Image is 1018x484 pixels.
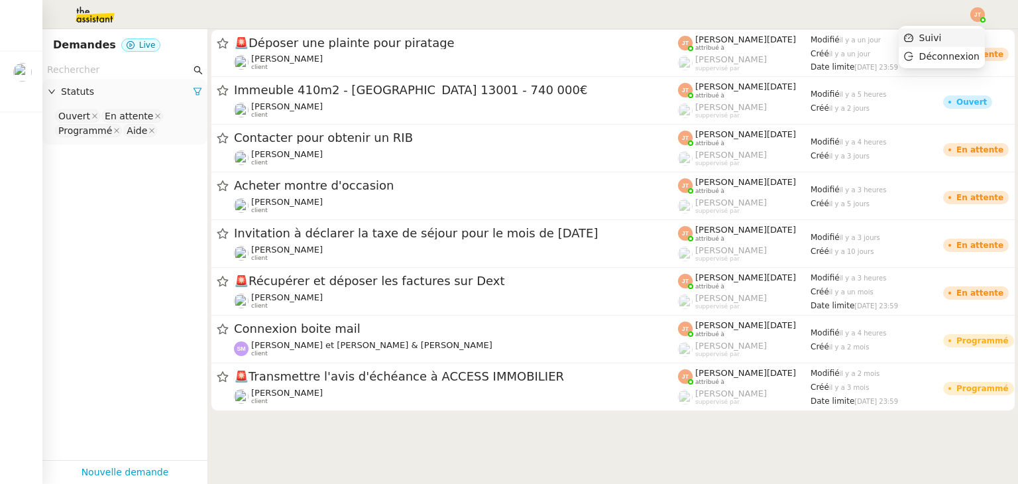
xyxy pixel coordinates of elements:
[811,137,840,147] span: Modifié
[811,103,829,113] span: Créé
[234,227,678,239] span: Invitation à déclarer la taxe de séjour pour le mois de [DATE]
[956,337,1009,345] div: Programmé
[695,293,767,303] span: [PERSON_NAME]
[678,36,693,50] img: svg
[695,140,724,147] span: attribué à
[678,368,811,385] app-user-label: attribué à
[811,301,854,310] span: Date limite
[854,64,898,71] span: [DATE] 23:59
[840,139,887,146] span: il y a 4 heures
[251,245,323,255] span: [PERSON_NAME]
[678,199,693,213] img: users%2FoFdbodQ3TgNoWt9kP3GXAs5oaCq1%2Favatar%2Fprofile-pic.png
[234,340,678,357] app-user-detailed-label: client
[919,51,980,62] span: Déconnexion
[811,328,840,337] span: Modifié
[678,226,693,241] img: svg
[82,465,169,480] a: Nouvelle demande
[956,289,1003,297] div: En attente
[956,241,1003,249] div: En attente
[695,331,724,338] span: attribué à
[829,152,870,160] span: il y a 3 jours
[695,235,724,243] span: attribué à
[811,90,840,99] span: Modifié
[234,103,249,117] img: users%2FSADz3OCgrFNaBc1p3ogUv5k479k1%2Favatar%2Fccbff511-0434-4584-b662-693e5a00b7b7
[251,207,268,214] span: client
[234,84,678,96] span: Immeuble 410m2 - [GEOGRAPHIC_DATA] 13001 - 740 000€
[811,35,840,44] span: Modifié
[234,371,678,383] span: Transmettre l'avis d'échéance à ACCESS IMMOBILIER
[678,131,693,145] img: svg
[829,105,870,112] span: il y a 2 jours
[123,124,157,137] nz-select-item: Aide
[61,84,193,99] span: Statuts
[101,109,163,123] nz-select-item: En attente
[234,101,678,119] app-user-detailed-label: client
[678,34,811,52] app-user-label: attribué à
[695,320,796,330] span: [PERSON_NAME][DATE]
[251,197,323,207] span: [PERSON_NAME]
[695,379,724,386] span: attribué à
[695,208,740,215] span: suppervisé par
[811,287,829,296] span: Créé
[234,151,249,165] img: users%2FdHO1iM5N2ObAeWsI96eSgBoqS9g1%2Favatar%2Fdownload.png
[695,150,767,160] span: [PERSON_NAME]
[127,125,147,137] div: Aide
[854,302,898,310] span: [DATE] 23:59
[695,102,767,112] span: [PERSON_NAME]
[829,343,870,351] span: il y a 2 mois
[829,384,870,391] span: il y a 3 mois
[234,132,678,144] span: Contacter pour obtenir un RIB
[678,272,811,290] app-user-label: attribué à
[47,62,191,78] input: Rechercher
[251,292,323,302] span: [PERSON_NAME]
[234,292,678,310] app-user-detailed-label: client
[678,198,811,215] app-user-label: suppervisé par
[58,110,90,122] div: Ouvert
[840,274,887,282] span: il y a 3 heures
[811,342,829,351] span: Créé
[811,151,829,160] span: Créé
[251,340,492,350] span: [PERSON_NAME] et [PERSON_NAME] & [PERSON_NAME]
[695,389,767,398] span: [PERSON_NAME]
[234,149,678,166] app-user-detailed-label: client
[695,44,724,52] span: attribué à
[234,197,678,214] app-user-detailed-label: client
[678,293,811,310] app-user-label: suppervisé par
[251,149,323,159] span: [PERSON_NAME]
[251,255,268,262] span: client
[829,288,874,296] span: il y a un mois
[956,385,1009,393] div: Programmé
[811,369,840,378] span: Modifié
[695,129,796,139] span: [PERSON_NAME][DATE]
[695,112,740,119] span: suppervisé par
[695,82,796,91] span: [PERSON_NAME][DATE]
[811,233,840,242] span: Modifié
[970,7,985,22] img: svg
[234,275,678,287] span: Récupérer et déposer les factures sur Dext
[55,124,122,137] nz-select-item: Programmé
[956,98,987,106] div: Ouvert
[956,146,1003,154] div: En attente
[251,350,268,357] span: client
[678,177,811,194] app-user-label: attribué à
[678,342,693,357] img: users%2FoFdbodQ3TgNoWt9kP3GXAs5oaCq1%2Favatar%2Fprofile-pic.png
[678,82,811,99] app-user-label: attribué à
[251,64,268,71] span: client
[234,294,249,308] img: users%2FpftfpH3HWzRMeZpe6E7kXDgO5SJ3%2Favatar%2Fa3cc7090-f8ed-4df9-82e0-3c63ac65f9dd
[678,151,693,166] img: users%2FoFdbodQ3TgNoWt9kP3GXAs5oaCq1%2Favatar%2Fprofile-pic.png
[840,36,881,44] span: il y a un jour
[42,79,207,105] div: Statuts
[695,160,740,167] span: suppervisé par
[234,37,678,49] span: Déposer une plainte pour piratage
[695,272,796,282] span: [PERSON_NAME][DATE]
[678,274,693,288] img: svg
[695,398,740,406] span: suppervisé par
[234,369,249,383] span: 🚨
[678,129,811,147] app-user-label: attribué à
[829,248,874,255] span: il y a 10 jours
[234,389,249,404] img: users%2F5wb7CaiUE6dOiPeaRcV8Mw5TCrI3%2Favatar%2F81010312-bfeb-45f9-b06f-91faae72560a
[678,178,693,193] img: svg
[251,388,323,398] span: [PERSON_NAME]
[695,351,740,358] span: suppervisé par
[251,398,268,405] span: client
